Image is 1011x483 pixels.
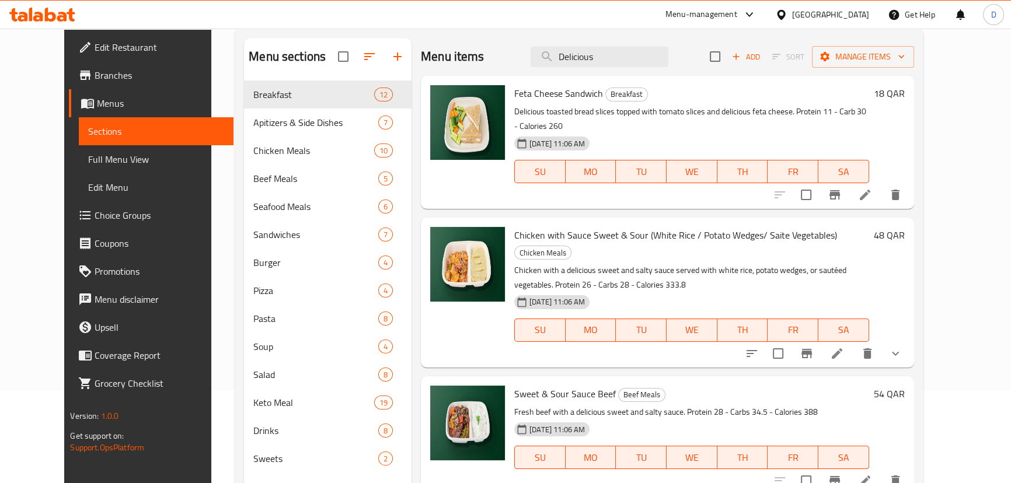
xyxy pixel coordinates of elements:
[95,68,224,82] span: Branches
[520,321,561,338] span: SU
[69,257,233,285] a: Promotions
[244,360,412,388] div: Salad8
[69,285,233,313] a: Menu disclaimer
[738,339,766,367] button: sort-choices
[671,321,713,338] span: WE
[765,48,812,66] span: Select section first
[722,321,764,338] span: TH
[378,339,393,353] div: items
[566,446,616,469] button: MO
[374,143,393,157] div: items
[378,228,393,242] div: items
[620,321,662,338] span: TU
[514,263,869,292] p: Chicken with a delicious sweet and salty sauce served with white rice, potato wedges, or sautéed ...
[671,163,713,180] span: WE
[667,446,717,469] button: WE
[768,160,818,183] button: FR
[379,425,392,436] span: 8
[821,50,905,64] span: Manage items
[253,116,378,129] span: Apitizers & Side Dishes
[95,320,224,334] span: Upsell
[514,226,837,244] span: Chicken with Sauce Sweet & Sour (White Rice / Potato Wedges/ Saite Vegetables)
[671,449,713,466] span: WE
[514,385,616,402] span: Sweet & Sour Sauce Beef
[244,444,412,473] div: Sweets2
[70,428,124,443] span: Get support on:
[793,339,821,367] button: Branch-specific-item
[375,397,392,408] span: 19
[95,292,224,306] span: Menu disclaimer
[874,85,905,101] h6: 18 QAR
[874,227,905,243] h6: 48 QAR
[253,367,378,381] span: Salad
[717,160,768,183] button: TH
[830,346,844,360] a: Edit menu item
[378,423,393,437] div: items
[253,452,378,466] span: Sweets
[88,124,224,138] span: Sections
[253,171,378,185] span: Beef Meals
[244,136,412,164] div: Chicken Meals10
[618,388,665,402] div: Beef Meals
[514,405,869,419] p: Fresh beef with a delicious sweet and salty sauce. Protein 28 - Carbs 34.5 - Calories 388
[379,313,392,324] span: 8
[430,85,505,160] img: Feta Cheese Sandwich
[853,339,881,367] button: delete
[619,388,665,401] span: Beef Meals
[253,256,378,269] div: Burger
[253,228,378,242] span: Sandwiches
[378,311,393,325] div: items
[818,160,869,183] button: SA
[79,145,233,173] a: Full Menu View
[69,89,233,117] a: Menus
[253,87,374,101] div: Breakfast
[616,446,667,469] button: TU
[727,48,765,66] span: Add item
[874,386,905,402] h6: 54 QAR
[421,48,484,65] h2: Menu items
[69,313,233,341] a: Upsell
[378,199,393,213] div: items
[570,321,612,338] span: MO
[253,339,378,353] span: Soup
[95,40,224,54] span: Edit Restaurant
[514,160,566,183] button: SU
[95,264,224,278] span: Promotions
[253,199,378,213] div: Seafood Meals
[375,89,392,100] span: 12
[379,229,392,240] span: 7
[69,33,233,61] a: Edit Restaurant
[858,188,872,202] a: Edit menu item
[605,87,648,101] div: Breakfast
[722,449,764,466] span: TH
[566,318,616,342] button: MO
[818,318,869,342] button: SA
[514,85,603,102] span: Feta Cheese Sandwich
[727,48,765,66] button: Add
[430,386,505,460] img: Sweet & Sour Sauce Beef
[792,8,869,21] div: [GEOGRAPHIC_DATA]
[566,160,616,183] button: MO
[378,171,393,185] div: items
[69,61,233,89] a: Branches
[520,449,561,466] span: SU
[606,87,647,101] span: Breakfast
[79,173,233,201] a: Edit Menu
[244,108,412,136] div: Apitizers & Side Dishes7
[991,8,996,21] span: D
[515,246,571,260] span: Chicken Meals
[768,446,818,469] button: FR
[379,453,392,464] span: 2
[79,117,233,145] a: Sections
[378,256,393,269] div: items
[514,246,571,260] div: Chicken Meals
[620,449,662,466] span: TU
[253,143,374,157] span: Chicken Meals
[244,249,412,276] div: Burger4
[525,138,590,149] span: [DATE] 11:06 AM
[766,341,790,366] span: Select to update
[244,80,412,108] div: Breakfast12
[525,296,590,307] span: [DATE] 11:06 AM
